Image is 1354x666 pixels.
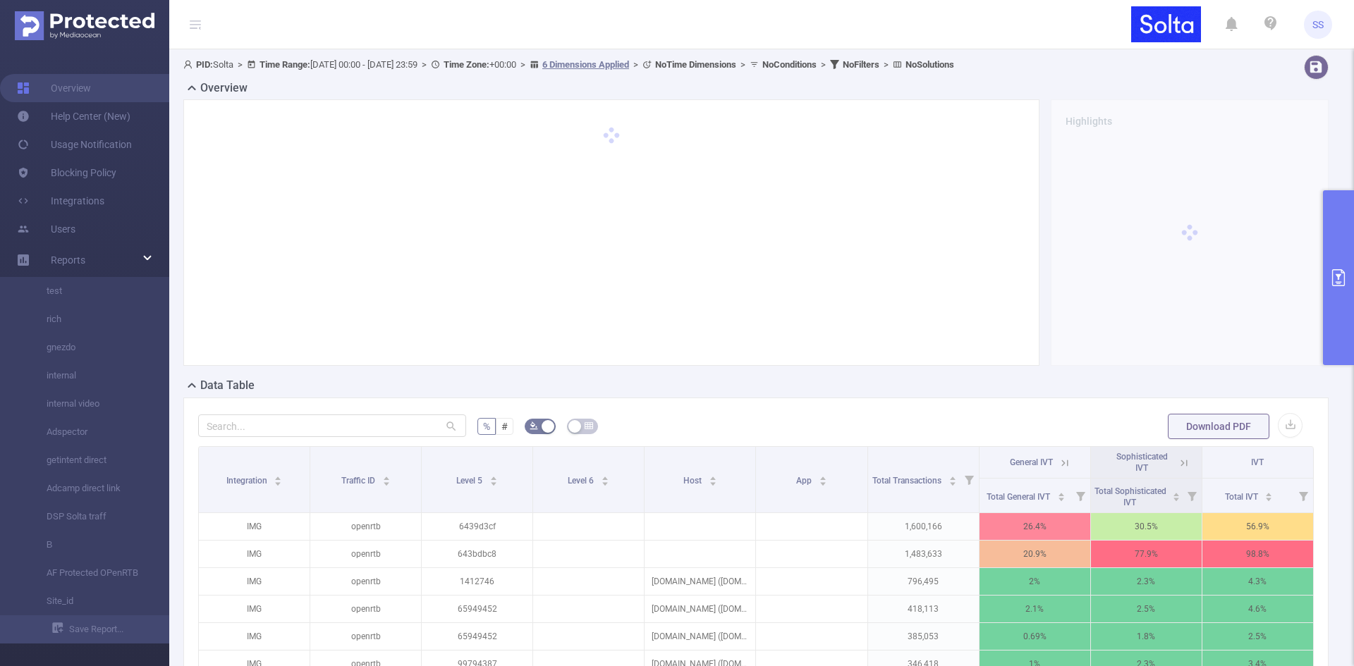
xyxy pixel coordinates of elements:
span: Total Transactions [872,476,944,486]
i: icon: caret-up [819,474,827,479]
span: > [417,59,431,70]
i: icon: caret-down [1172,495,1180,500]
p: 30.5% [1091,513,1202,540]
span: Level 6 [568,476,596,486]
span: # [501,421,508,432]
div: Sort [1057,491,1066,499]
a: Reports [51,246,85,274]
p: 2.1% [980,596,1090,622]
b: No Time Dimensions [655,59,736,70]
p: 20.9% [980,541,1090,567]
b: No Solutions [905,59,954,70]
div: Sort [274,474,282,483]
span: > [736,59,750,70]
a: Users [17,215,75,243]
span: > [817,59,830,70]
b: Time Zone: [444,59,489,70]
p: IMG [199,513,310,540]
button: Download PDF [1168,414,1269,439]
a: Blocking Policy [17,159,116,187]
span: % [483,421,490,432]
i: icon: caret-down [1057,495,1065,500]
i: icon: caret-down [602,480,609,484]
p: 4.6% [1202,596,1313,622]
p: 1412746 [422,568,532,595]
i: Filter menu [1182,479,1202,512]
a: test [28,277,152,305]
u: 6 Dimensions Applied [542,59,629,70]
span: > [233,59,247,70]
a: AF Protected OPenRTB [28,559,152,587]
p: 56.9% [1202,513,1313,540]
span: Traffic ID [341,476,377,486]
a: DSP Solta traff [28,502,152,531]
b: PID: [196,59,213,70]
h2: Data Table [200,377,255,394]
b: No Filters [843,59,879,70]
a: Usage Notification [17,130,132,159]
img: Protected Media [15,11,154,40]
a: rich [28,305,152,333]
i: icon: caret-down [949,480,956,484]
p: 4.3% [1202,568,1313,595]
i: icon: caret-up [490,474,498,479]
i: icon: caret-up [709,474,716,479]
input: Search... [198,414,466,437]
p: 6439d3cf [422,513,532,540]
i: icon: user [183,60,196,69]
a: Integrations [17,187,104,215]
p: openrtb [310,513,421,540]
i: icon: caret-up [274,474,282,479]
i: icon: caret-down [819,480,827,484]
a: Help Center (New) [17,102,130,130]
span: Sophisticated IVT [1116,452,1168,473]
i: Filter menu [1293,479,1313,512]
p: 1.8% [1091,623,1202,650]
p: 65949452 [422,596,532,622]
p: 2.3% [1091,568,1202,595]
a: getintent direct [28,446,152,474]
span: Reports [51,254,85,266]
p: 0.69% [980,623,1090,650]
b: Time Range: [260,59,310,70]
span: Solta [DATE] 00:00 - [DATE] 23:59 +00:00 [183,59,954,70]
a: internal video [28,390,152,418]
span: Host [683,476,704,486]
h2: Overview [200,80,248,97]
a: Adcamp direct link [28,474,152,502]
p: 418,113 [868,596,979,622]
span: Total IVT [1225,492,1260,502]
a: Overview [17,74,91,102]
i: icon: caret-down [490,480,498,484]
p: openrtb [310,596,421,622]
i: icon: caret-up [1265,491,1273,495]
i: icon: caret-down [382,480,390,484]
i: icon: caret-down [274,480,282,484]
div: Sort [382,474,391,483]
p: [DOMAIN_NAME] ([DOMAIN_NAME]) [645,623,755,650]
span: Total Sophisticated IVT [1094,486,1166,507]
i: icon: caret-up [1172,491,1180,495]
i: icon: caret-down [709,480,716,484]
i: icon: caret-up [382,474,390,479]
span: Total General IVT [987,492,1052,502]
p: 385,053 [868,623,979,650]
i: icon: caret-up [949,474,956,479]
p: 98.8% [1202,541,1313,567]
div: Sort [489,474,498,483]
p: 2% [980,568,1090,595]
div: Sort [819,474,827,483]
div: Sort [709,474,717,483]
p: 643bdbc8 [422,541,532,567]
p: [DOMAIN_NAME] ([DOMAIN_NAME]) [645,568,755,595]
p: openrtb [310,623,421,650]
b: No Conditions [762,59,817,70]
i: icon: caret-up [1057,491,1065,495]
p: openrtb [310,568,421,595]
span: IVT [1251,457,1264,467]
span: > [516,59,530,70]
i: Filter menu [959,447,979,512]
a: Adspector [28,418,152,446]
p: IMG [199,568,310,595]
p: 2.5% [1202,623,1313,650]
